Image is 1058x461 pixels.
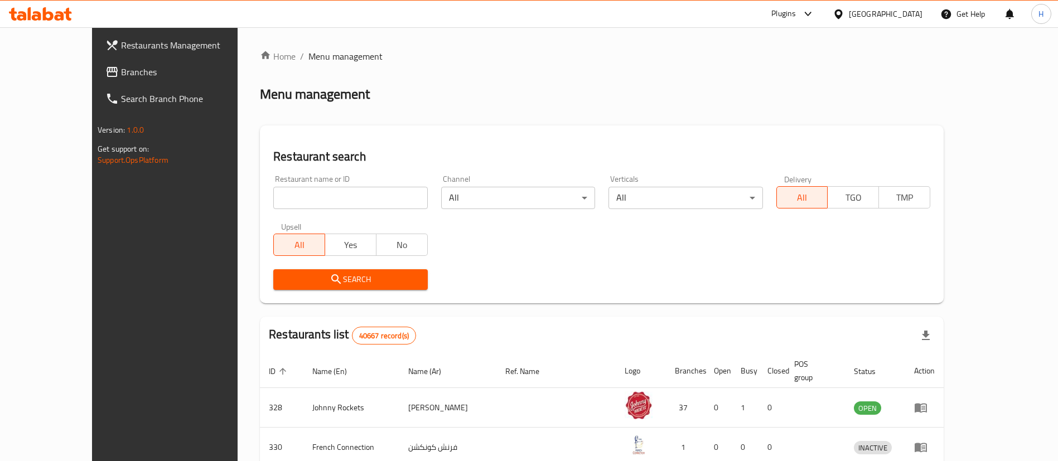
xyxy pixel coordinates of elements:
span: Search [282,273,418,287]
div: All [441,187,595,209]
span: All [278,237,321,253]
span: Search Branch Phone [121,92,260,105]
button: No [376,234,428,256]
th: Open [705,354,732,388]
th: Branches [666,354,705,388]
td: 0 [705,388,732,428]
div: Menu [914,401,935,414]
h2: Restaurants list [269,326,416,344]
td: 328 [260,388,303,428]
span: TGO [832,190,875,206]
li: / [300,50,304,63]
button: All [776,186,828,208]
span: Restaurants Management [121,38,260,52]
button: All [273,234,325,256]
th: Busy [732,354,759,388]
td: 0 [759,388,785,428]
button: TMP [878,186,930,208]
span: H [1038,8,1043,20]
span: POS group [794,357,832,384]
img: Johnny Rockets [625,391,653,419]
label: Upsell [281,222,302,230]
span: Menu management [308,50,383,63]
span: TMP [883,190,926,206]
span: Yes [330,237,372,253]
div: Export file [912,322,939,349]
span: 1.0.0 [127,123,144,137]
span: Status [854,365,890,378]
span: No [381,237,423,253]
h2: Menu management [260,85,370,103]
div: Total records count [352,327,416,344]
span: Branches [121,65,260,79]
nav: breadcrumb [260,50,944,63]
th: Closed [759,354,785,388]
h2: Restaurant search [273,148,930,165]
label: Delivery [784,175,812,183]
button: Yes [325,234,376,256]
a: Restaurants Management [96,32,269,59]
span: Name (Ar) [408,365,456,378]
td: 1 [732,388,759,428]
button: TGO [827,186,879,208]
a: Support.OpsPlatform [98,153,168,167]
div: Plugins [771,7,796,21]
span: ID [269,365,290,378]
span: Name (En) [312,365,361,378]
td: Johnny Rockets [303,388,399,428]
span: Ref. Name [505,365,554,378]
a: Home [260,50,296,63]
img: French Connection [625,431,653,459]
a: Search Branch Phone [96,85,269,112]
span: All [781,190,824,206]
td: [PERSON_NAME] [399,388,496,428]
input: Search for restaurant name or ID.. [273,187,427,209]
span: INACTIVE [854,441,892,454]
div: [GEOGRAPHIC_DATA] [849,8,922,20]
th: Logo [616,354,666,388]
span: 40667 record(s) [352,331,416,341]
a: Branches [96,59,269,85]
span: OPEN [854,402,881,415]
span: Get support on: [98,142,149,156]
div: All [608,187,762,209]
button: Search [273,269,427,290]
th: Action [905,354,944,388]
div: Menu [914,440,935,454]
div: INACTIVE [854,441,892,454]
span: Version: [98,123,125,137]
td: 37 [666,388,705,428]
